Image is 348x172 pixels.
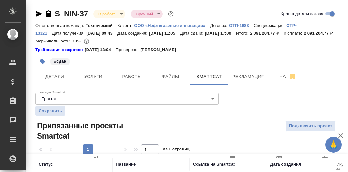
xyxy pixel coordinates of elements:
p: [DATE] 11:05 [149,31,180,36]
p: Дата создания: [117,31,149,36]
button: 524012.49 RUB; [82,37,91,45]
svg: Отписаться [288,73,296,80]
span: Привязанные проекты Smartcat [35,121,137,141]
button: Создать счет на предоплату [72,154,118,172]
p: Ответственная команда: [35,23,86,28]
span: Сохранить [39,108,62,114]
p: Итого: [236,31,250,36]
button: Добавить тэг [35,54,50,68]
span: 🙏 [328,138,339,151]
div: В работе [93,10,125,18]
span: Рекламация [232,73,265,81]
p: 2 091 204,77 ₽ [304,31,337,36]
button: Подключить проект [285,121,336,132]
p: Технический [86,23,117,28]
button: В работе [96,11,118,17]
button: Заявка на доставку [118,154,164,172]
button: Трактат [40,96,59,102]
a: S_NIN-37 [55,9,88,18]
div: Нажми, чтобы открыть папку с инструкцией [35,47,85,53]
p: Проверено: [116,47,141,53]
span: Чат [272,72,303,80]
a: Требования к верстке: [35,47,85,53]
a: ОТП-1983 [229,23,254,28]
button: Скопировать ссылку для ЯМессенджера [35,10,43,18]
span: Детали [39,73,70,81]
button: Добавить Todo [164,154,210,172]
button: Сохранить [35,106,65,116]
div: В работе [131,10,163,18]
p: 70% [72,39,82,43]
p: Спецификация: [254,23,286,28]
span: Smartcat [194,73,224,81]
p: [DATE] 13:04 [85,47,116,53]
div: Трактат [35,93,219,105]
p: Клиент: [117,23,134,28]
span: Подключить проект [289,122,332,130]
p: [DATE] 17:00 [205,31,236,36]
p: Дата сдачи: [180,31,205,36]
p: Дата получения: [52,31,86,36]
p: К оплате: [284,31,304,36]
div: Дата создания [270,161,301,167]
button: Папка на Drive [26,154,72,172]
span: из 1 страниц [163,145,190,155]
p: [DATE] 09:43 [86,31,117,36]
p: [PERSON_NAME] [140,47,181,53]
span: сдан [50,58,71,64]
div: Название [116,161,136,167]
button: Скопировать ссылку на оценку заказа [302,154,348,172]
div: Статус [39,161,53,167]
span: Работы [116,73,147,81]
button: 🙏 [325,137,342,153]
p: Маржинальность: [35,39,72,43]
p: #сдан [54,58,66,65]
span: Файлы [155,73,186,81]
a: ООО «Нефтегазовые инновации» [134,23,210,28]
button: Призвать менеджера по развитию [256,154,302,172]
button: Доп статусы указывают на важность/срочность заказа [167,10,175,18]
span: Кратко детали заказа [281,11,323,17]
div: Ссылка на Smartcat [193,161,235,167]
span: Услуги [78,73,109,81]
button: Определить тематику [210,154,256,172]
button: Срочный [134,11,155,17]
p: 2 091 204,77 ₽ [250,31,283,36]
p: Договор: [210,23,229,28]
button: Скопировать ссылку [45,10,52,18]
